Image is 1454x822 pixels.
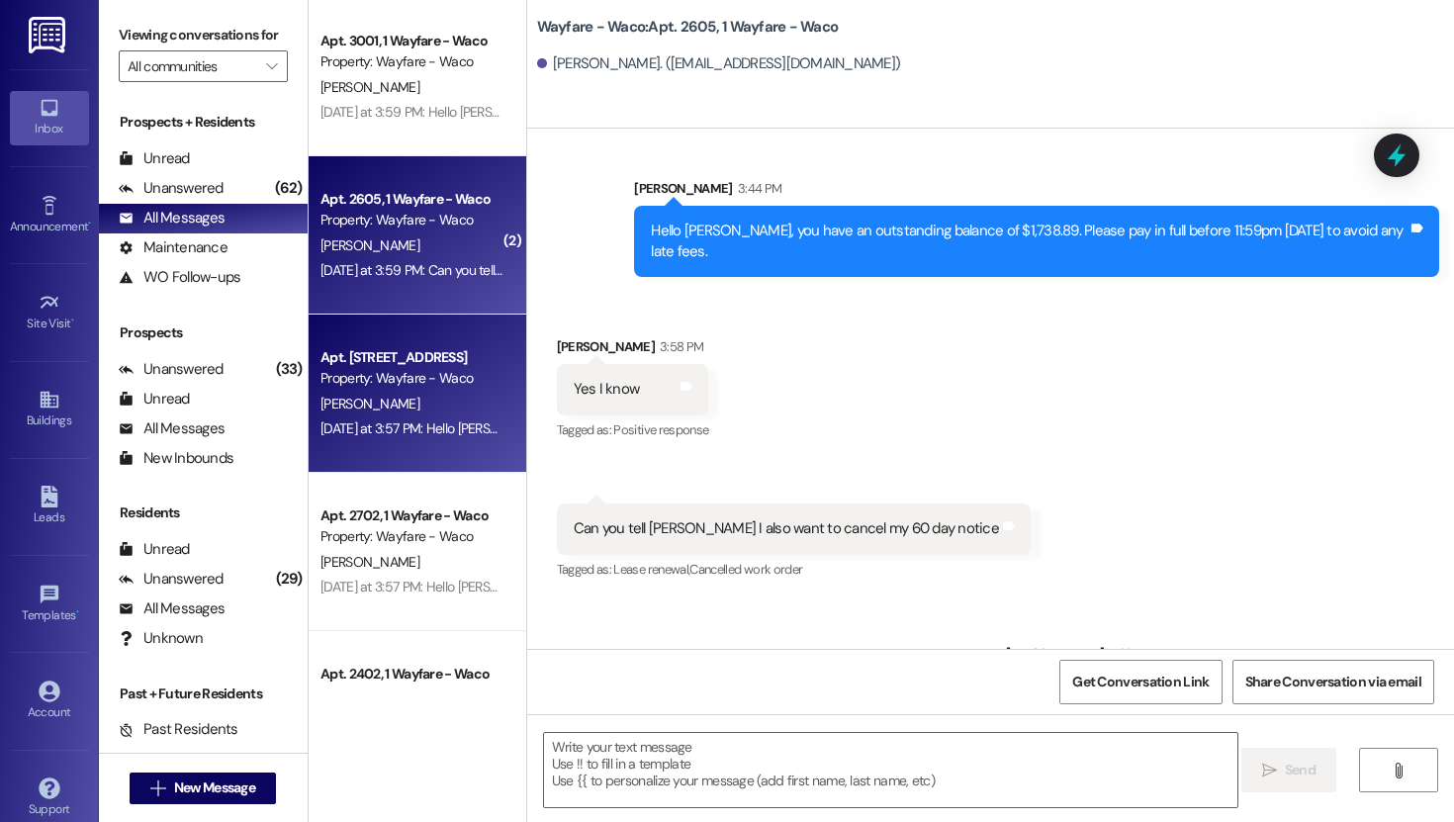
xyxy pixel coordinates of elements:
[1245,672,1421,692] span: Share Conversation via email
[320,236,419,254] span: [PERSON_NAME]
[320,526,503,547] div: Property: Wayfare - Waco
[119,539,190,560] div: Unread
[320,210,503,230] div: Property: Wayfare - Waco
[320,31,503,51] div: Apt. 3001, 1 Wayfare - Waco
[1391,763,1406,778] i: 
[537,53,901,74] div: [PERSON_NAME]. ([EMAIL_ADDRESS][DOMAIN_NAME])
[119,237,227,258] div: Maintenance
[689,561,802,578] span: Cancelled work order
[574,379,640,400] div: Yes I know
[10,480,89,533] a: Leads
[270,173,308,204] div: (62)
[1262,763,1277,778] i: 
[320,78,419,96] span: [PERSON_NAME]
[119,448,233,469] div: New Inbounds
[119,569,224,590] div: Unanswered
[150,780,165,796] i: 
[119,749,252,770] div: Future Residents
[271,564,308,594] div: (29)
[10,286,89,339] a: Site Visit •
[271,354,308,385] div: (33)
[655,336,703,357] div: 3:58 PM
[119,389,190,410] div: Unread
[1241,748,1337,792] button: Send
[1059,660,1222,704] button: Get Conversation Link
[320,347,503,368] div: Apt. [STREET_ADDRESS]
[574,518,999,539] div: Can you tell [PERSON_NAME] I also want to cancel my 60 day notice
[119,208,225,228] div: All Messages
[1104,643,1151,664] div: 4:28 PM
[557,415,709,444] div: Tagged as:
[119,148,190,169] div: Unread
[733,178,781,199] div: 3:44 PM
[1285,760,1316,780] span: Send
[71,314,74,327] span: •
[320,664,503,685] div: Apt. 2402, 1 Wayfare - Waco
[320,189,503,210] div: Apt. 2605, 1 Wayfare - Waco
[88,217,91,230] span: •
[613,421,708,438] span: Positive response
[130,773,276,804] button: New Message
[320,395,419,412] span: [PERSON_NAME]
[634,178,1439,206] div: [PERSON_NAME]
[119,20,288,50] label: Viewing conversations for
[174,777,255,798] span: New Message
[651,221,1408,263] div: Hello [PERSON_NAME], you have an outstanding balance of $1,738.89. Please pay in full before 11:5...
[119,719,238,740] div: Past Residents
[10,578,89,631] a: Templates •
[29,17,69,53] img: ResiDesk Logo
[119,267,240,288] div: WO Follow-ups
[613,561,689,578] span: Lease renewal ,
[320,368,503,389] div: Property: Wayfare - Waco
[119,359,224,380] div: Unanswered
[119,418,225,439] div: All Messages
[10,91,89,144] a: Inbox
[128,50,256,82] input: All communities
[1232,660,1434,704] button: Share Conversation via email
[10,383,89,436] a: Buildings
[1006,643,1440,671] div: [PERSON_NAME]
[99,112,308,133] div: Prospects + Residents
[119,178,224,199] div: Unanswered
[557,336,709,364] div: [PERSON_NAME]
[76,605,79,619] span: •
[537,17,839,38] b: Wayfare - Waco: Apt. 2605, 1 Wayfare - Waco
[99,322,308,343] div: Prospects
[320,505,503,526] div: Apt. 2702, 1 Wayfare - Waco
[99,684,308,704] div: Past + Future Residents
[10,675,89,728] a: Account
[320,553,419,571] span: [PERSON_NAME]
[99,502,308,523] div: Residents
[1072,672,1209,692] span: Get Conversation Link
[320,51,503,72] div: Property: Wayfare - Waco
[557,555,1031,584] div: Tagged as:
[119,628,203,649] div: Unknown
[320,261,824,279] div: [DATE] at 3:59 PM: Can you tell [PERSON_NAME] I also want to cancel my 60 day notice
[119,598,225,619] div: All Messages
[266,58,277,74] i: 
